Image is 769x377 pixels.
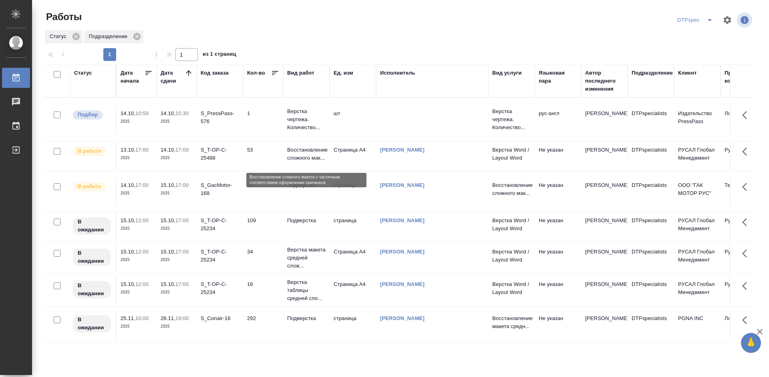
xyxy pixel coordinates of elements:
[72,248,112,267] div: Исполнитель назначен, приступать к работе пока рано
[175,182,189,188] p: 17:00
[330,177,376,205] td: страница
[175,249,189,255] p: 17:00
[161,217,175,223] p: 15.10,
[581,177,628,205] td: [PERSON_NAME]
[678,109,717,126] p: Издательство PressPass
[45,30,83,43] div: Статус
[330,310,376,338] td: страница
[334,69,353,77] div: Ед. изм
[161,69,185,85] div: Дата сдачи
[628,142,674,170] td: DTPspecialists
[72,146,112,157] div: Исполнитель выполняет работу
[161,225,193,233] p: 2025
[121,154,153,162] p: 2025
[135,110,149,116] p: 10:50
[380,315,425,321] a: [PERSON_NAME]
[161,154,193,162] p: 2025
[161,110,175,116] p: 14.10,
[675,14,718,26] div: split button
[628,213,674,241] td: DTPspecialists
[287,181,326,189] p: Подверстка
[581,142,628,170] td: [PERSON_NAME]
[84,30,143,43] div: Подразделение
[678,314,717,322] p: PGNA INC
[201,280,239,296] div: S_T-OP-C-25234
[243,276,283,304] td: 16
[678,181,717,197] p: ООО "ГАК МОТОР РУС"
[535,177,581,205] td: Не указан
[628,244,674,272] td: DTPspecialists
[161,147,175,153] p: 14.10,
[121,288,153,296] p: 2025
[628,276,674,304] td: DTPspecialists
[330,142,376,170] td: Страница А4
[121,281,135,287] p: 15.10,
[78,249,106,265] p: В ожидании
[721,213,767,241] td: Русал
[44,10,82,23] span: Работы
[330,276,376,304] td: Страница А4
[121,217,135,223] p: 15.10,
[161,182,175,188] p: 15.10,
[78,316,106,332] p: В ожидании
[678,217,717,233] p: РУСАЛ Глобал Менеджмент
[581,213,628,241] td: [PERSON_NAME]
[135,249,149,255] p: 12:00
[135,147,149,153] p: 17:00
[161,118,193,126] p: 2025
[201,69,229,77] div: Код заказа
[581,244,628,272] td: [PERSON_NAME]
[330,105,376,134] td: шт
[737,244,757,263] button: Здесь прячутся важные кнопки
[678,248,717,264] p: РУСАЛ Глобал Менеджмент
[121,249,135,255] p: 15.10,
[243,213,283,241] td: 109
[135,281,149,287] p: 12:00
[492,181,531,197] p: Восстановление сложного мак...
[243,105,283,134] td: 1
[201,217,239,233] div: S_T-OP-C-25234
[89,32,130,41] p: Подразделение
[721,244,767,272] td: Русал
[78,218,106,234] p: В ожидании
[121,315,135,321] p: 25.11,
[50,32,69,41] p: Статус
[492,107,531,132] p: Верстка чертежа. Количество...
[78,282,106,298] p: В ожидании
[135,217,149,223] p: 12:00
[161,281,175,287] p: 15.10,
[678,69,697,77] div: Клиент
[737,276,757,296] button: Здесь прячутся важные кнопки
[330,213,376,241] td: страница
[287,69,314,77] div: Вид работ
[72,280,112,299] div: Исполнитель назначен, приступать к работе пока рано
[121,110,135,116] p: 14.10,
[78,147,101,155] p: В работе
[161,315,175,321] p: 28.11,
[721,142,767,170] td: Русал
[72,181,112,192] div: Исполнитель выполняет работу
[678,146,717,162] p: РУСАЛ Глобал Менеджмент
[492,280,531,296] p: Верстка Word / Layout Word
[741,333,761,353] button: 🙏
[201,181,239,197] div: S_GacMotor-168
[380,69,415,77] div: Исполнитель
[135,182,149,188] p: 17:00
[581,276,628,304] td: [PERSON_NAME]
[585,69,624,93] div: Автор последнего изменения
[492,314,531,330] p: Восстановление макета средн...
[121,182,135,188] p: 14.10,
[243,310,283,338] td: 292
[737,213,757,232] button: Здесь прячутся важные кнопки
[78,111,98,119] p: Подбор
[287,314,326,322] p: Подверстка
[737,12,754,28] span: Посмотреть информацию
[78,182,101,191] p: В работе
[121,225,153,233] p: 2025
[721,105,767,134] td: Локализация
[725,69,763,85] div: Проектная команда
[161,249,175,255] p: 15.10,
[287,146,326,162] p: Восстановление сложного мак...
[330,244,376,272] td: Страница А4
[201,146,239,162] div: S_T-OP-C-25488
